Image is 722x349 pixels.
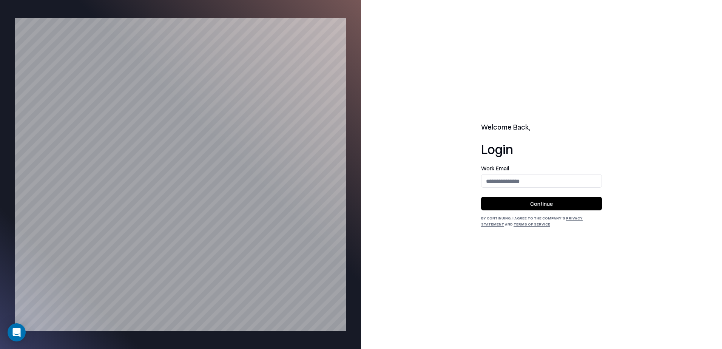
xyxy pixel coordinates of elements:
[481,165,602,171] label: Work Email
[481,122,602,133] h2: Welcome Back,
[481,215,602,227] div: By continuing, I agree to the Company's and
[481,141,602,156] h1: Login
[8,323,26,341] div: Open Intercom Messenger
[481,197,602,210] button: Continue
[514,222,550,226] a: Terms of Service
